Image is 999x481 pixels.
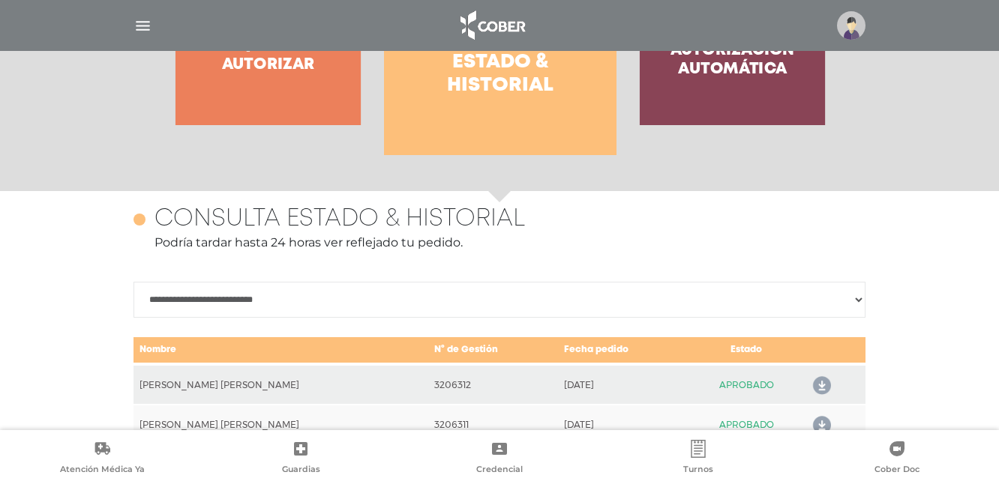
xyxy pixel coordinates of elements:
[154,205,525,234] h4: Consulta estado & historial
[3,440,202,478] a: Atención Médica Ya
[452,7,531,43] img: logo_cober_home-white.png
[400,440,599,478] a: Credencial
[797,440,996,478] a: Cober Doc
[133,364,428,405] td: [PERSON_NAME] [PERSON_NAME]
[689,405,804,444] td: APROBADO
[558,336,689,364] td: Fecha pedido
[689,364,804,405] td: APROBADO
[689,336,804,364] td: Estado
[837,11,865,40] img: profile-placeholder.svg
[282,464,320,477] span: Guardias
[558,405,689,444] td: [DATE]
[428,405,558,444] td: 3206311
[476,464,523,477] span: Credencial
[428,336,558,364] td: N° de Gestión
[411,28,589,98] h4: Consulta estado & historial
[598,440,797,478] a: Turnos
[874,464,919,477] span: Cober Doc
[133,405,428,444] td: [PERSON_NAME] [PERSON_NAME]
[133,234,865,252] p: Podría tardar hasta 24 horas ver reflejado tu pedido.
[202,440,400,478] a: Guardias
[428,364,558,405] td: 3206312
[558,364,689,405] td: [DATE]
[133,336,428,364] td: Nombre
[133,16,152,35] img: Cober_menu-lines-white.svg
[683,464,713,477] span: Turnos
[60,464,145,477] span: Atención Médica Ya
